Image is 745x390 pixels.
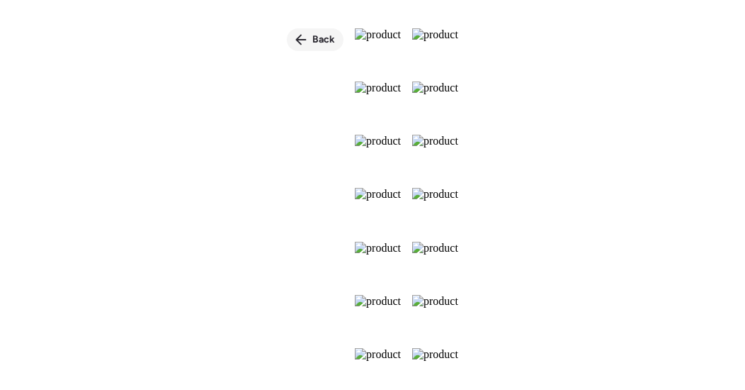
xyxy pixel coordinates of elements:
[412,28,458,70] img: product
[355,82,401,123] img: product
[355,188,401,230] img: product
[412,348,458,390] img: product
[355,28,401,70] img: product
[355,242,401,284] img: product
[355,348,401,390] img: product
[312,33,335,47] span: Back
[412,82,458,123] img: product
[355,295,401,337] img: product
[412,295,458,337] img: product
[412,135,458,177] img: product
[355,135,401,177] img: product
[412,242,458,284] img: product
[412,188,458,230] img: product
